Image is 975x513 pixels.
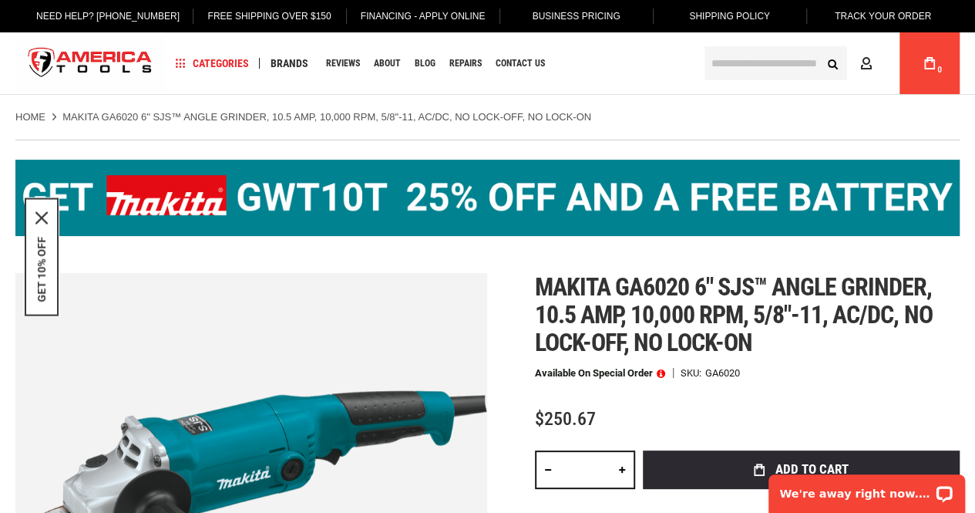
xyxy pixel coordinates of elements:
[643,451,960,489] button: Add to Cart
[496,59,545,68] span: Contact Us
[442,53,489,74] a: Repairs
[489,53,552,74] a: Contact Us
[15,35,165,93] a: store logo
[35,211,48,224] svg: close icon
[535,408,596,430] span: $250.67
[374,59,401,68] span: About
[449,59,482,68] span: Repairs
[937,66,942,74] span: 0
[15,35,165,93] img: America Tools
[408,53,442,74] a: Blog
[705,368,740,378] div: GA6020
[264,53,315,74] a: Brands
[367,53,408,74] a: About
[326,59,360,68] span: Reviews
[35,211,48,224] button: Close
[15,110,45,124] a: Home
[915,32,944,94] a: 0
[818,49,847,78] button: Search
[35,236,48,302] button: GET 10% OFF
[775,463,848,476] span: Add to Cart
[62,111,591,123] strong: MAKITA GA6020 6" SJS™ ANGLE GRINDER, 10.5 AMP, 10,000 RPM, 5/8"-11, AC/DC, NO LOCK-OFF, NO LOCK-ON
[758,464,975,513] iframe: LiveChat chat widget
[689,11,770,22] span: Shipping Policy
[175,58,249,69] span: Categories
[15,160,960,236] img: BOGO: Buy the Makita® XGT IMpact Wrench (GWT10T), get the BL4040 4ah Battery FREE!
[415,59,435,68] span: Blog
[535,368,665,379] p: Available on Special Order
[319,53,367,74] a: Reviews
[168,53,256,74] a: Categories
[535,272,933,357] span: Makita ga6020 6" sjs™ angle grinder, 10.5 amp, 10,000 rpm, 5/8"-11, ac/dc, no lock-off, no lock-on
[681,368,705,378] strong: SKU
[271,58,308,69] span: Brands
